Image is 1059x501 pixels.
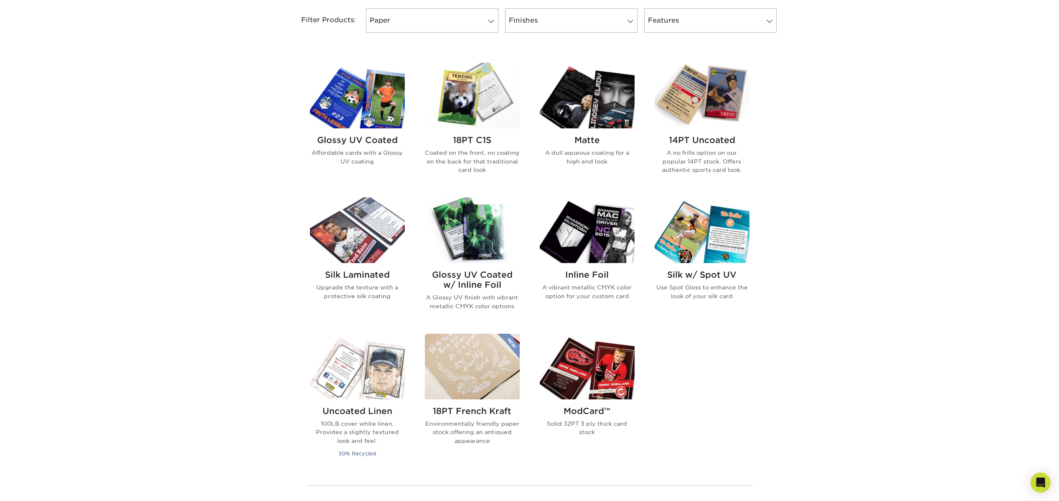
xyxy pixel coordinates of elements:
h2: 18PT C1S [425,135,520,145]
img: Matte Trading Cards [540,63,635,128]
a: Matte Trading Cards Matte A dull aqueous coating for a high end look [540,63,635,187]
p: A vibrant metallic CMYK color option for your custom card [540,283,635,300]
img: ModCard™ Trading Cards [540,334,635,399]
p: 100LB cover white linen. Provides a slightly textured look and feel. [310,419,405,445]
img: New Product [499,334,520,359]
h2: Inline Foil [540,270,635,280]
p: Coated on the front, no coating on the back for that traditional card look [425,148,520,174]
img: Inline Foil Trading Cards [540,197,635,263]
a: Glossy UV Coated Trading Cards Glossy UV Coated Affordable cards with a Glossy UV coating [310,63,405,187]
img: Uncoated Linen Trading Cards [310,334,405,399]
a: Glossy UV Coated w/ Inline Foil Trading Cards Glossy UV Coated w/ Inline Foil A Glossy UV finish ... [425,197,520,324]
h2: Glossy UV Coated w/ Inline Foil [425,270,520,290]
p: A dull aqueous coating for a high end look [540,148,635,166]
p: Solid 32PT 3 ply thick card stock [540,419,635,437]
img: Silk Laminated Trading Cards [310,197,405,263]
a: Silk w/ Spot UV Trading Cards Silk w/ Spot UV Use Spot Gloss to enhance the look of your silk card [655,197,749,324]
a: 18PT C1S Trading Cards 18PT C1S Coated on the front, no coating on the back for that traditional ... [425,63,520,187]
h2: 18PT French Kraft [425,406,520,416]
h2: Uncoated Linen [310,406,405,416]
img: 18PT C1S Trading Cards [425,63,520,128]
p: Upgrade the texture with a protective silk coating [310,283,405,300]
div: Filter Products: [279,8,363,33]
small: 30% Recycled [338,450,376,457]
h2: Silk Laminated [310,270,405,280]
img: Silk w/ Spot UV Trading Cards [655,197,749,263]
img: Glossy UV Coated Trading Cards [310,63,405,128]
a: Silk Laminated Trading Cards Silk Laminated Upgrade the texture with a protective silk coating [310,197,405,324]
div: Open Intercom Messenger [1031,473,1051,493]
h2: Glossy UV Coated [310,135,405,145]
a: Inline Foil Trading Cards Inline Foil A vibrant metallic CMYK color option for your custom card [540,197,635,324]
p: A no frills option on our popular 14PT stock. Offers authentic sports card look. [655,148,749,174]
p: Environmentally friendly paper stock offering an antiqued appearance [425,419,520,445]
img: Glossy UV Coated w/ Inline Foil Trading Cards [425,197,520,263]
a: Uncoated Linen Trading Cards Uncoated Linen 100LB cover white linen. Provides a slightly textured... [310,334,405,468]
h2: Matte [540,135,635,145]
a: 14PT Uncoated Trading Cards 14PT Uncoated A no frills option on our popular 14PT stock. Offers au... [655,63,749,187]
h2: ModCard™ [540,406,635,416]
p: A Glossy UV finish with vibrant metallic CMYK color options [425,293,520,310]
a: 18PT French Kraft Trading Cards 18PT French Kraft Environmentally friendly paper stock offering a... [425,334,520,468]
h2: Silk w/ Spot UV [655,270,749,280]
a: Paper [366,8,498,33]
h2: 14PT Uncoated [655,135,749,145]
img: 14PT Uncoated Trading Cards [655,63,749,128]
a: Features [644,8,777,33]
p: Use Spot Gloss to enhance the look of your silk card [655,283,749,300]
a: ModCard™ Trading Cards ModCard™ Solid 32PT 3 ply thick card stock [540,334,635,468]
img: 18PT French Kraft Trading Cards [425,334,520,399]
a: Finishes [505,8,637,33]
p: Affordable cards with a Glossy UV coating [310,148,405,166]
